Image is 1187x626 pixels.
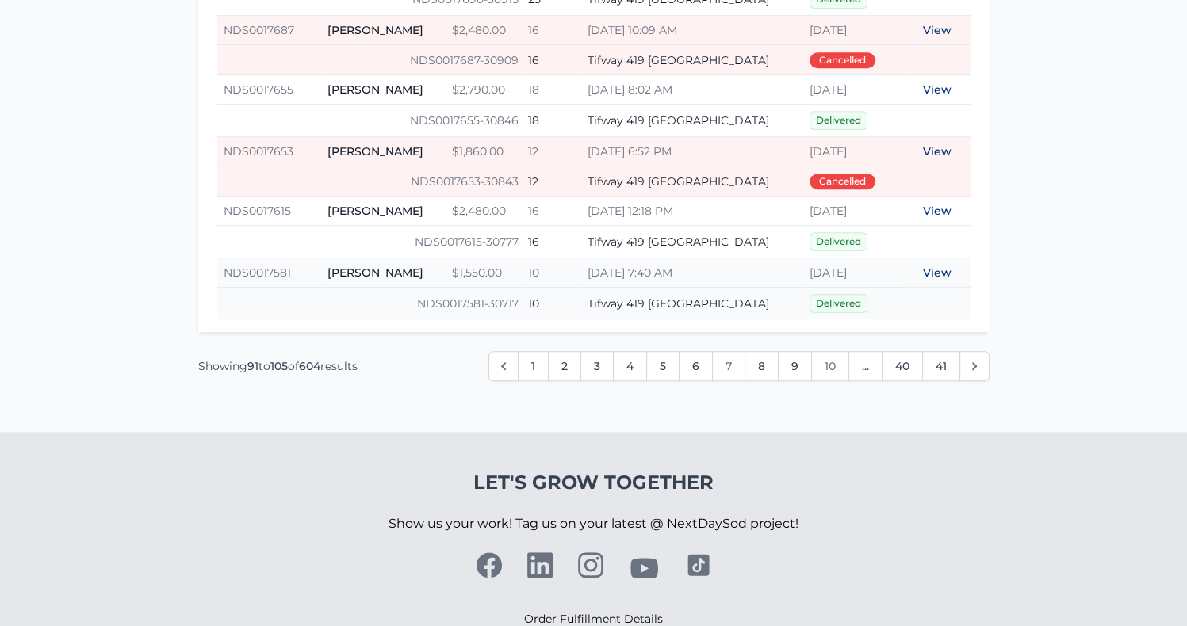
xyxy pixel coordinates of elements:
span: Delivered [810,232,867,251]
a: NDS0017581 [224,265,291,280]
td: 16 [522,197,580,226]
td: $1,860.00 [446,137,522,166]
td: [DATE] [803,137,905,166]
td: $1,550.00 [446,258,522,288]
td: NDS0017581-30717 [217,288,523,320]
a: Go to page 8 [745,351,779,381]
a: View [923,265,952,280]
td: [PERSON_NAME] [321,137,446,166]
span: Cancelled [810,52,875,68]
td: $2,790.00 [446,75,522,105]
a: View [923,204,952,218]
a: Go to page 1 [518,351,549,381]
td: [DATE] 7:40 AM [580,258,802,288]
td: [DATE] [803,16,905,45]
a: &laquo; Previous [488,351,519,381]
a: NDS0017655 [224,82,293,97]
td: NDS0017655-30846 [217,105,523,137]
a: Go to page 9 [778,351,812,381]
td: [DATE] [803,258,905,288]
a: NDS0017615 [224,204,291,218]
p: Showing to of results [198,358,358,374]
a: View [923,144,952,158]
td: 16 [522,45,580,75]
span: Cancelled [810,174,875,189]
a: NDS0017687 [224,23,294,37]
td: [DATE] 10:09 AM [580,16,802,45]
nav: Pagination Navigation [198,351,990,381]
a: Go to page 41 [922,351,960,381]
td: NDS0017653-30843 [217,166,523,197]
td: NDS0017687-30909 [217,45,523,75]
td: 10 [522,258,580,288]
a: Go to page 5 [646,351,680,381]
td: Tifway 419 [GEOGRAPHIC_DATA] [580,226,802,258]
td: NDS0017615-30777 [217,226,523,258]
a: Go to page 3 [580,351,614,381]
a: Go to page 2 [548,351,581,381]
td: 12 [522,166,580,197]
span: 105 [270,359,288,373]
td: 10 [522,288,580,320]
td: [PERSON_NAME] [321,258,446,288]
td: [DATE] [803,197,905,226]
h4: Let's Grow Together [389,470,798,495]
td: [PERSON_NAME] [321,197,446,226]
td: 16 [522,226,580,258]
td: [DATE] 12:18 PM [580,197,802,226]
td: [PERSON_NAME] [321,75,446,105]
td: 16 [522,16,580,45]
a: Next &raquo; [959,351,990,381]
a: Order Fulfillment Details [524,612,663,626]
td: [DATE] 6:52 PM [580,137,802,166]
span: Delivered [810,111,867,130]
td: [DATE] 8:02 AM [580,75,802,105]
td: Tifway 419 [GEOGRAPHIC_DATA] [580,288,802,320]
a: View [923,82,952,97]
a: Go to page 40 [882,351,923,381]
a: Go to page 10 [811,351,849,381]
span: 91 [247,359,258,373]
td: [DATE] [803,75,905,105]
td: Tifway 419 [GEOGRAPHIC_DATA] [580,166,802,197]
td: $2,480.00 [446,16,522,45]
td: $2,480.00 [446,197,522,226]
td: 18 [522,105,580,137]
td: [PERSON_NAME] [321,16,446,45]
a: Go to page 6 [679,351,713,381]
td: 18 [522,75,580,105]
span: 604 [299,359,320,373]
span: ... [848,351,883,381]
span: 7 [712,351,745,381]
a: Go to page 4 [613,351,647,381]
p: Show us your work! Tag us on your latest @ NextDaySod project! [389,495,798,552]
a: View [923,23,952,37]
td: Tifway 419 [GEOGRAPHIC_DATA] [580,45,802,75]
span: Delivered [810,294,867,313]
td: 12 [522,137,580,166]
td: Tifway 419 [GEOGRAPHIC_DATA] [580,105,802,137]
a: NDS0017653 [224,144,293,158]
